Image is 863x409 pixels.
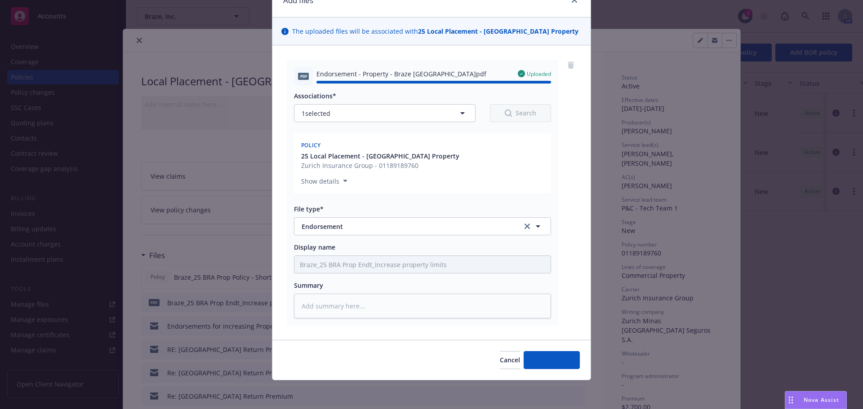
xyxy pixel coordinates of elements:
[294,256,551,273] input: Add display name here...
[785,391,796,409] div: Drag to move
[500,351,520,369] button: Cancel
[500,356,520,364] span: Cancel
[294,281,323,290] span: Summary
[538,356,565,364] span: Add files
[785,391,847,409] button: Nova Assist
[804,396,839,404] span: Nova Assist
[524,351,580,369] button: Add files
